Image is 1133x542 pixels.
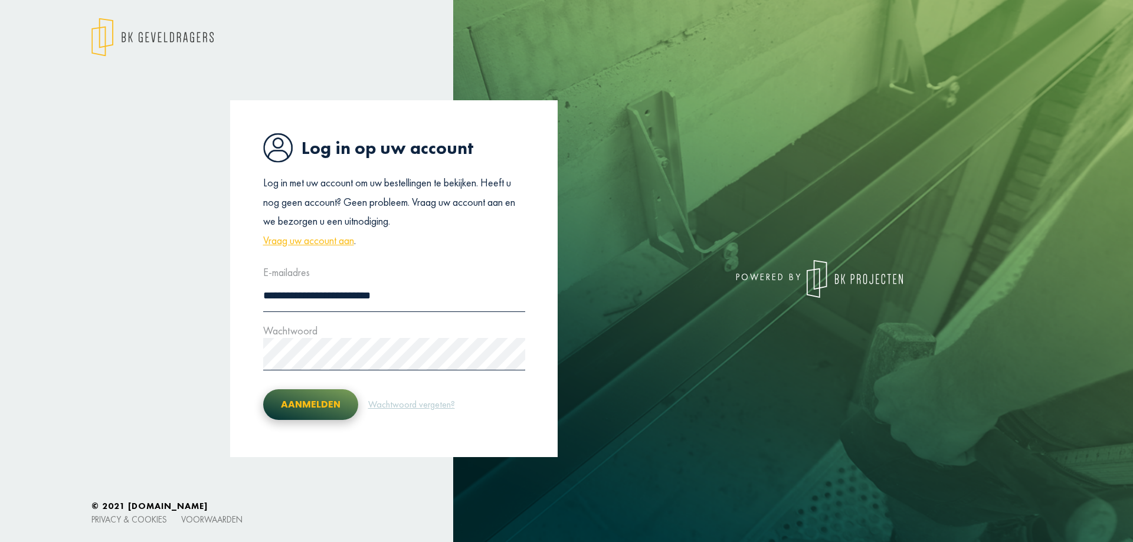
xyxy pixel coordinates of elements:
h6: © 2021 [DOMAIN_NAME] [91,501,1042,511]
p: Log in met uw account om uw bestellingen te bekijken. Heeft u nog geen account? Geen probleem. Vr... [263,173,525,250]
button: Aanmelden [263,389,358,420]
a: Vraag uw account aan [263,231,354,250]
img: icon [263,133,293,163]
a: Voorwaarden [181,514,243,525]
label: E-mailadres [263,263,310,282]
a: Wachtwoord vergeten? [368,397,456,412]
img: logo [91,18,214,57]
a: Privacy & cookies [91,514,167,525]
img: logo [807,260,903,298]
div: powered by [575,260,903,298]
label: Wachtwoord [263,321,317,340]
h1: Log in op uw account [263,133,525,163]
